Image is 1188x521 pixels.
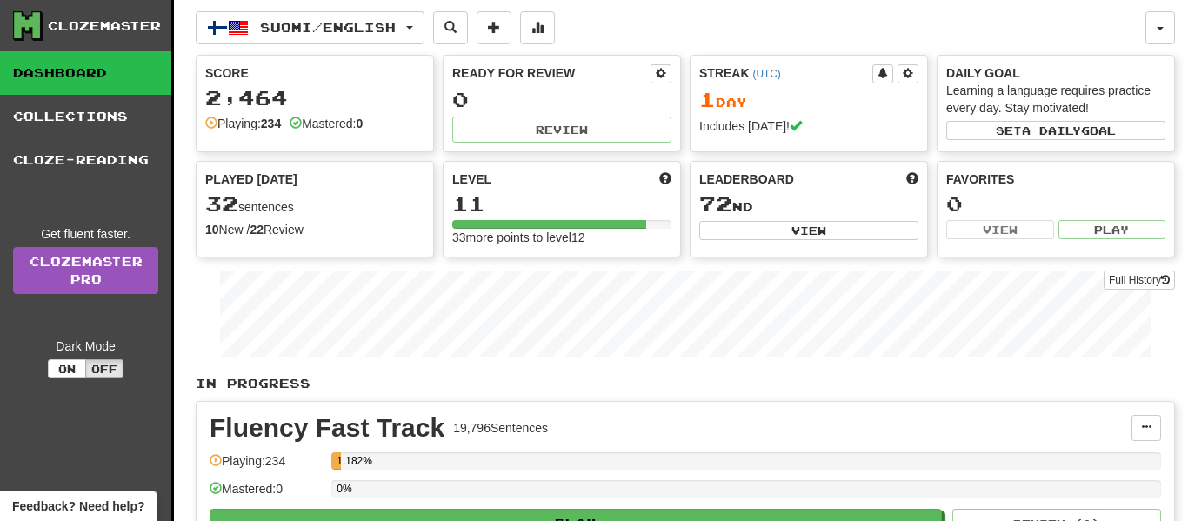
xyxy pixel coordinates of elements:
a: ClozemasterPro [13,247,158,294]
div: Playing: 234 [210,452,323,481]
div: New / Review [205,221,424,238]
div: Daily Goal [946,64,1165,82]
a: (UTC) [752,68,780,80]
span: Played [DATE] [205,170,297,188]
span: 72 [699,191,732,216]
div: 33 more points to level 12 [452,229,671,246]
p: In Progress [196,375,1175,392]
div: Day [699,89,918,111]
div: sentences [205,193,424,216]
div: Playing: [205,115,281,132]
button: Suomi/English [196,11,424,44]
div: Score [205,64,424,82]
div: Learning a language requires practice every day. Stay motivated! [946,82,1165,117]
div: Get fluent faster. [13,225,158,243]
div: 0 [452,89,671,110]
div: 0 [946,193,1165,215]
button: More stats [520,11,555,44]
div: Mastered: 0 [210,480,323,509]
button: Play [1058,220,1166,239]
span: Level [452,170,491,188]
div: Streak [699,64,872,82]
button: Review [452,117,671,143]
button: On [48,359,86,378]
span: a daily [1022,124,1081,137]
span: 1 [699,87,716,111]
div: 19,796 Sentences [453,419,548,437]
span: This week in points, UTC [906,170,918,188]
div: 2,464 [205,87,424,109]
button: View [699,221,918,240]
strong: 234 [261,117,281,130]
div: Favorites [946,170,1165,188]
div: Fluency Fast Track [210,415,444,441]
span: Leaderboard [699,170,794,188]
span: 32 [205,191,238,216]
button: Full History [1104,271,1175,290]
div: 1.182% [337,452,341,470]
strong: 22 [250,223,264,237]
div: 11 [452,193,671,215]
span: Suomi / English [260,20,396,35]
div: Mastered: [290,115,363,132]
strong: 10 [205,223,219,237]
div: Dark Mode [13,337,158,355]
button: View [946,220,1054,239]
strong: 0 [356,117,363,130]
button: Search sentences [433,11,468,44]
button: Add sentence to collection [477,11,511,44]
button: Off [85,359,123,378]
span: Score more points to level up [659,170,671,188]
button: Seta dailygoal [946,121,1165,140]
div: nd [699,193,918,216]
div: Clozemaster [48,17,161,35]
div: Includes [DATE]! [699,117,918,135]
span: Open feedback widget [12,498,144,515]
div: Ready for Review [452,64,651,82]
